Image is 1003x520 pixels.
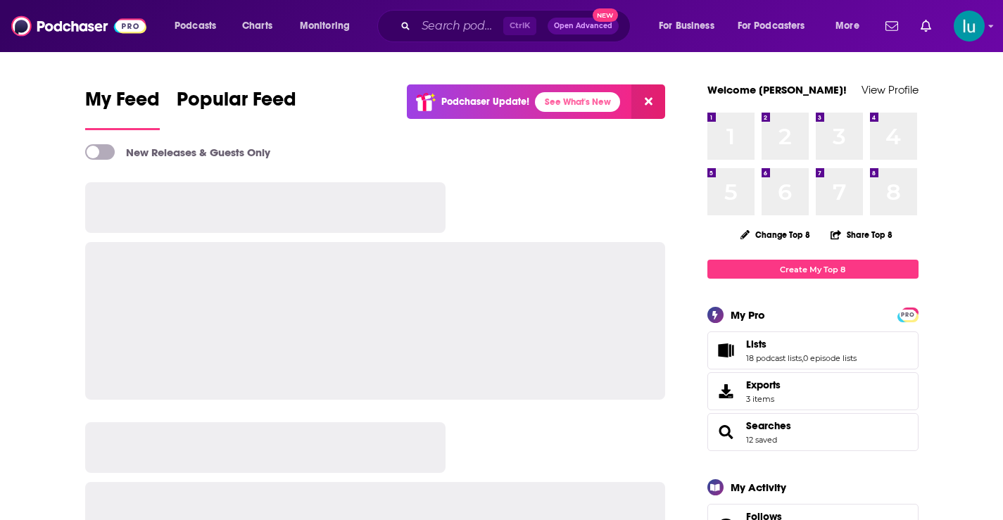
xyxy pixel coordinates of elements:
[85,87,160,130] a: My Feed
[233,15,281,37] a: Charts
[416,15,503,37] input: Search podcasts, credits, & more...
[826,15,877,37] button: open menu
[707,413,919,451] span: Searches
[954,11,985,42] button: Show profile menu
[746,353,802,363] a: 18 podcast lists
[649,15,732,37] button: open menu
[954,11,985,42] span: Logged in as lusodano
[803,353,857,363] a: 0 episode lists
[707,83,847,96] a: Welcome [PERSON_NAME]!
[954,11,985,42] img: User Profile
[835,16,859,36] span: More
[746,338,767,350] span: Lists
[242,16,272,36] span: Charts
[746,394,781,404] span: 3 items
[535,92,620,112] a: See What's New
[548,18,619,34] button: Open AdvancedNew
[85,87,160,120] span: My Feed
[659,16,714,36] span: For Business
[746,338,857,350] a: Lists
[300,16,350,36] span: Monitoring
[731,481,786,494] div: My Activity
[11,13,146,39] img: Podchaser - Follow, Share and Rate Podcasts
[177,87,296,120] span: Popular Feed
[165,15,234,37] button: open menu
[85,144,270,160] a: New Releases & Guests Only
[915,14,937,38] a: Show notifications dropdown
[554,23,612,30] span: Open Advanced
[175,16,216,36] span: Podcasts
[746,419,791,432] a: Searches
[712,422,740,442] a: Searches
[712,381,740,401] span: Exports
[880,14,904,38] a: Show notifications dropdown
[731,308,765,322] div: My Pro
[707,260,919,279] a: Create My Top 8
[830,221,893,248] button: Share Top 8
[290,15,368,37] button: open menu
[732,226,819,243] button: Change Top 8
[707,331,919,369] span: Lists
[746,379,781,391] span: Exports
[177,87,296,130] a: Popular Feed
[593,8,618,22] span: New
[900,309,916,319] a: PRO
[862,83,919,96] a: View Profile
[738,16,805,36] span: For Podcasters
[391,10,644,42] div: Search podcasts, credits, & more...
[746,435,777,445] a: 12 saved
[441,96,529,108] p: Podchaser Update!
[900,310,916,320] span: PRO
[728,15,826,37] button: open menu
[802,353,803,363] span: ,
[707,372,919,410] a: Exports
[712,341,740,360] a: Lists
[503,17,536,35] span: Ctrl K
